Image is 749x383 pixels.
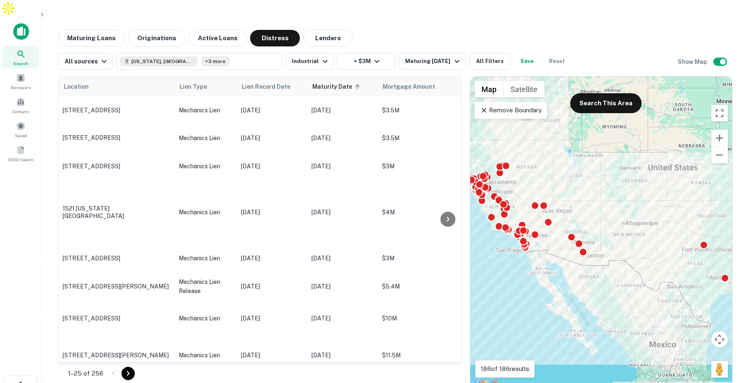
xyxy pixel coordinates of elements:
[250,30,300,46] button: Distress
[480,105,542,115] p: Remove Boundary
[241,162,303,171] p: [DATE]
[11,84,31,91] span: Borrowers
[58,77,175,97] th: Location
[382,254,465,263] p: $3M
[303,30,353,46] button: Lenders
[179,208,233,217] p: Mechanics Lien
[708,317,749,356] iframe: Chat Widget
[469,53,511,70] button: All Filters
[63,82,89,92] span: Location
[382,208,465,217] p: $4M
[311,162,374,171] p: [DATE]
[179,314,233,323] p: Mechanics Lien
[237,77,307,97] th: Lien Record Date
[180,82,218,92] span: Lien Type
[128,30,185,46] button: Originations
[711,147,728,163] button: Zoom out
[382,351,465,360] p: $11.5M
[382,282,465,291] p: $5.4M
[311,208,374,217] p: [DATE]
[311,106,374,115] p: [DATE]
[711,105,728,121] button: Toggle fullscreen view
[68,368,103,378] p: 1–25 of 256
[241,208,303,217] p: [DATE]
[405,56,462,66] div: Maturing [DATE]
[2,94,39,116] a: Contacts
[241,133,303,143] p: [DATE]
[311,351,374,360] p: [DATE]
[2,118,39,141] a: Saved
[179,162,233,171] p: Mechanics Lien
[179,254,233,263] p: Mechanics Lien
[122,367,135,380] button: Go to next page
[63,351,170,359] p: [STREET_ADDRESS][PERSON_NAME]
[514,53,540,70] button: Save your search to get updates of matches that match your search criteria.
[2,46,39,68] a: Search
[65,56,109,66] div: All sources
[337,53,395,70] button: > $3M
[179,106,233,115] p: Mechanics Lien
[285,53,334,70] button: Industrial
[179,351,233,360] p: Mechanics Lien
[12,108,29,115] span: Contacts
[175,77,237,97] th: Lien Type
[8,156,34,163] span: SREO Search
[382,162,465,171] p: $3M
[241,106,303,115] p: [DATE]
[711,361,728,378] button: Drag Pegman onto the map to open Street View
[15,132,27,139] span: Saved
[63,255,170,262] p: [STREET_ADDRESS]
[382,314,465,323] p: $10M
[205,58,226,65] span: +3 more
[58,30,125,46] button: Maturing Loans
[2,70,39,92] a: Borrowers
[678,57,708,66] h6: Show Map
[2,142,39,165] a: SREO Search
[383,82,446,92] span: Mortgage Amount
[311,314,374,323] p: [DATE]
[311,133,374,143] p: [DATE]
[116,53,282,70] button: [US_STATE], [GEOGRAPHIC_DATA]+3 more
[544,53,570,70] button: Reset
[311,282,374,291] p: [DATE]
[241,282,303,291] p: [DATE]
[382,133,465,143] p: $3.5M
[399,53,465,70] button: Maturing [DATE]
[311,254,374,263] p: [DATE]
[241,351,303,360] p: [DATE]
[241,254,303,263] p: [DATE]
[13,60,28,67] span: Search
[63,283,170,290] p: [STREET_ADDRESS][PERSON_NAME]
[312,82,363,92] span: Maturity Date
[241,314,303,323] p: [DATE]
[131,58,194,65] span: [US_STATE], [GEOGRAPHIC_DATA]
[711,130,728,146] button: Zoom in
[63,107,170,114] p: [STREET_ADDRESS]
[63,162,170,170] p: [STREET_ADDRESS]
[189,30,247,46] button: Active Loans
[179,133,233,143] p: Mechanics Lien
[382,106,465,115] p: $3.5M
[63,205,170,220] p: 1521 [US_STATE] [GEOGRAPHIC_DATA]
[307,77,378,97] th: Maturity Date
[13,23,29,40] img: capitalize-icon.png
[481,364,529,374] p: 186 of 186 results
[242,82,290,92] span: Lien Record Date
[503,81,545,97] button: Show satellite imagery
[378,77,469,97] th: Mortgage Amount
[570,93,642,113] button: Search This Area
[63,134,170,141] p: [STREET_ADDRESS]
[63,315,170,322] p: [STREET_ADDRESS]
[474,81,503,97] button: Show street map
[179,277,233,296] p: Mechanics Lien Release
[58,53,113,70] button: All sources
